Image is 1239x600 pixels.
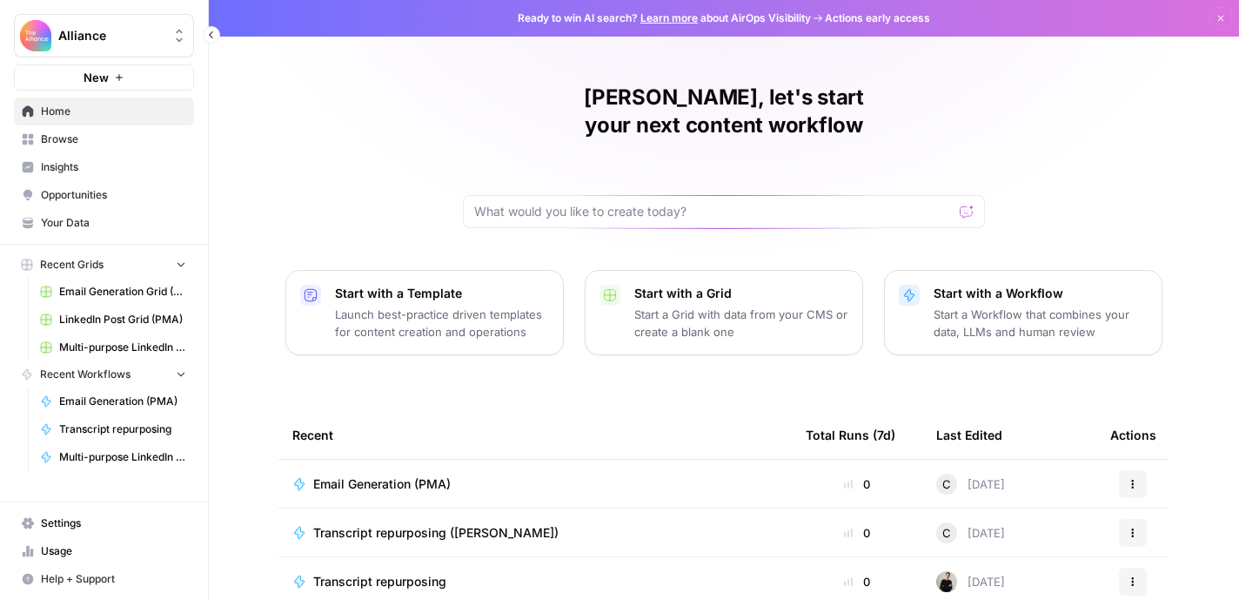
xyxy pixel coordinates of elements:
span: Transcript repurposing [313,573,446,590]
a: Settings [14,509,194,537]
div: 0 [806,475,908,493]
div: Recent [292,411,778,459]
p: Start with a Workflow [934,285,1148,302]
span: Email Generation (PMA) [59,394,186,409]
span: C [942,524,951,542]
p: Start a Workflow that combines your data, LLMs and human review [934,306,1148,340]
div: [DATE] [936,474,1005,495]
a: Home [14,98,194,125]
span: Browse [41,131,186,147]
button: Recent Workflows [14,361,194,388]
button: Workspace: Alliance [14,14,194,57]
span: Insights [41,159,186,175]
span: Transcript repurposing ([PERSON_NAME]) [313,524,559,542]
button: New [14,64,194,91]
span: Transcript repurposing [59,421,186,437]
span: Multi-purpose LinkedIn Workflow Grid [59,340,186,355]
div: 0 [806,524,908,542]
div: Total Runs (7d) [806,411,895,459]
input: What would you like to create today? [474,203,953,220]
button: Start with a GridStart a Grid with data from your CMS or create a blank one [585,270,863,355]
a: Your Data [14,209,194,237]
a: Learn more [640,11,698,24]
span: Your Data [41,215,186,231]
span: Email Generation (PMA) [313,475,451,493]
a: Multi-purpose LinkedIn Workflow [32,443,194,471]
span: Settings [41,516,186,531]
a: Browse [14,125,194,153]
span: Help + Support [41,571,186,587]
span: Email Generation Grid (PMA) [59,284,186,300]
p: Start a Grid with data from your CMS or create a blank one [634,306,848,340]
div: [DATE] [936,522,1005,543]
span: C [942,475,951,493]
span: Usage [41,543,186,559]
button: Start with a TemplateLaunch best-practice driven templates for content creation and operations [285,270,564,355]
a: Opportunities [14,181,194,209]
a: Email Generation Grid (PMA) [32,278,194,306]
span: Home [41,104,186,119]
a: Transcript repurposing [32,415,194,443]
a: Usage [14,537,194,565]
span: Multi-purpose LinkedIn Workflow [59,449,186,465]
span: Actions early access [825,10,930,26]
p: Launch best-practice driven templates for content creation and operations [335,306,549,340]
p: Start with a Grid [634,285,848,302]
span: LinkedIn Post Grid (PMA) [59,312,186,327]
button: Start with a WorkflowStart a Workflow that combines your data, LLMs and human review [884,270,1162,355]
span: Opportunities [41,187,186,203]
span: Ready to win AI search? about AirOps Visibility [518,10,811,26]
a: Email Generation (PMA) [292,475,778,493]
span: Recent Grids [40,257,104,273]
button: Recent Grids [14,252,194,278]
div: 0 [806,573,908,590]
p: Start with a Template [335,285,549,302]
a: Insights [14,153,194,181]
img: Alliance Logo [20,20,51,51]
button: Help + Support [14,565,194,593]
div: Actions [1110,411,1156,459]
span: Recent Workflows [40,367,131,382]
div: [DATE] [936,571,1005,592]
img: rzyuksnmva7rad5cmpd7k6b2ndco [936,571,957,592]
a: LinkedIn Post Grid (PMA) [32,306,194,334]
a: Email Generation (PMA) [32,388,194,415]
a: Multi-purpose LinkedIn Workflow Grid [32,334,194,361]
span: New [84,69,109,86]
div: Last Edited [936,411,1002,459]
a: Transcript repurposing ([PERSON_NAME]) [292,524,778,542]
span: Alliance [58,27,164,44]
a: Transcript repurposing [292,573,778,590]
h1: [PERSON_NAME], let's start your next content workflow [463,84,985,139]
